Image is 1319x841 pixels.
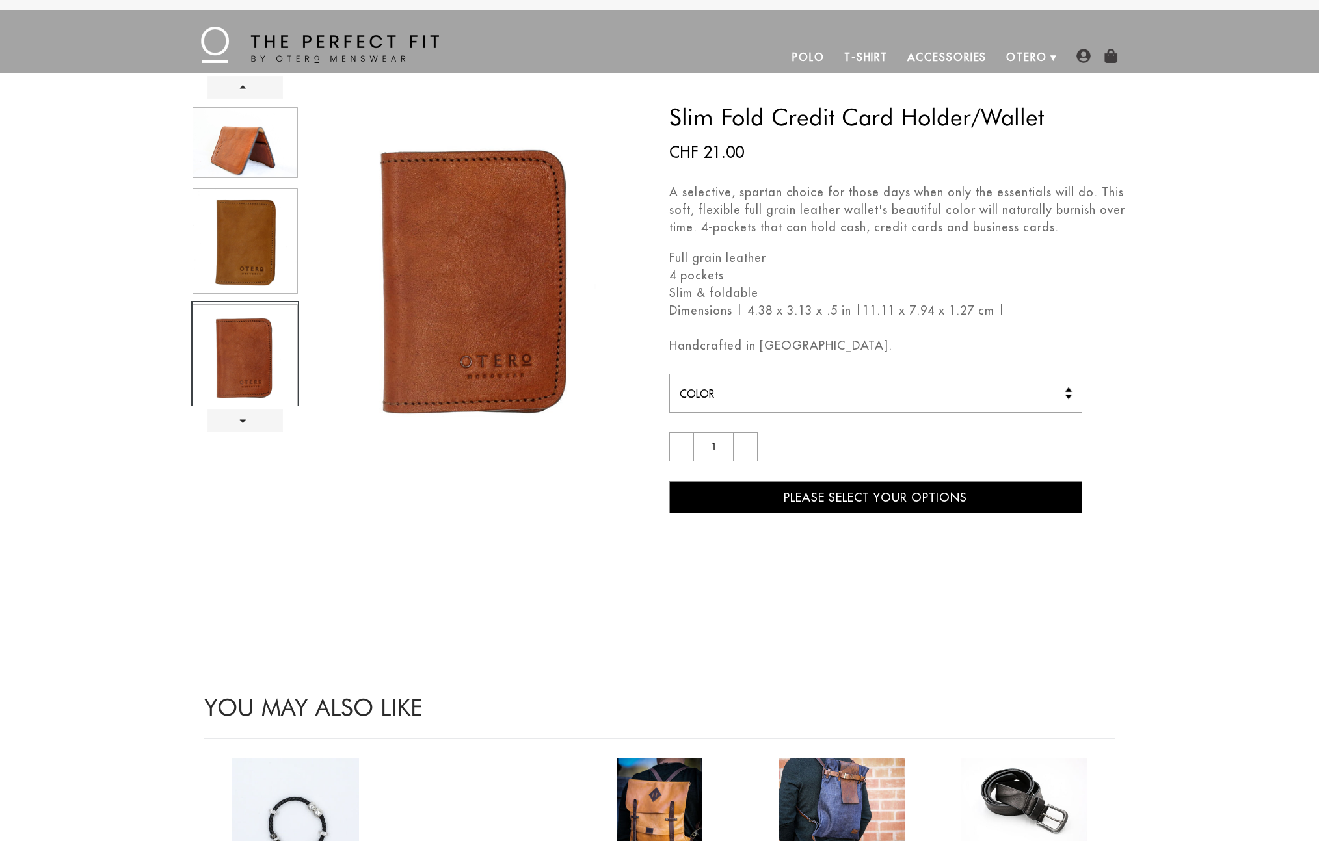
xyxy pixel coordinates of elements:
[669,337,1128,354] p: Handcrafted in [GEOGRAPHIC_DATA].
[669,183,1128,236] p: A selective, spartan choice for those days when only the essentials will do. This soft, flexible ...
[191,185,299,297] a: Slim Fold Credit Card Holder/Wallet
[834,42,898,73] a: T-Shirt
[201,27,439,63] img: The Perfect Fit - by Otero Menswear - Logo
[207,76,283,99] a: Prev
[669,105,1128,129] h3: Slim Fold Credit Card Holder/Wallet
[193,305,297,409] img: Slim Fold Credit Card Holder/Wallet
[191,104,299,181] a: Slim Fold Credit Card Holder/Wallet
[784,490,967,505] span: Please Select Your Options
[191,301,299,413] a: Slim Fold Credit Card Holder/Wallet
[996,42,1057,73] a: Otero
[782,42,834,73] a: Polo
[207,409,283,432] a: Next
[669,266,1128,284] li: 4 pockets
[898,42,996,73] a: Accessories
[193,108,297,177] img: Slim Fold Credit Card Holder/Wallet
[1076,49,1091,63] img: user-account-icon.png
[669,249,1128,266] li: Full grain leather
[193,189,297,293] img: Slim Fold Credit Card Holder/Wallet
[669,140,744,164] ins: CHF 21.00
[306,105,650,449] img: Slim Fold Credit Card Holder/Wallet
[669,284,1128,302] li: Slim & foldable
[669,481,1082,513] button: Please Select Your Options
[669,302,1128,319] li: Dimensions | 4.38 x 3.13 x .5 in |11.11 x 7.94 x 1.27 cm |
[204,695,1115,719] h2: You May Also like
[1104,49,1118,63] img: shopping-bag-icon.png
